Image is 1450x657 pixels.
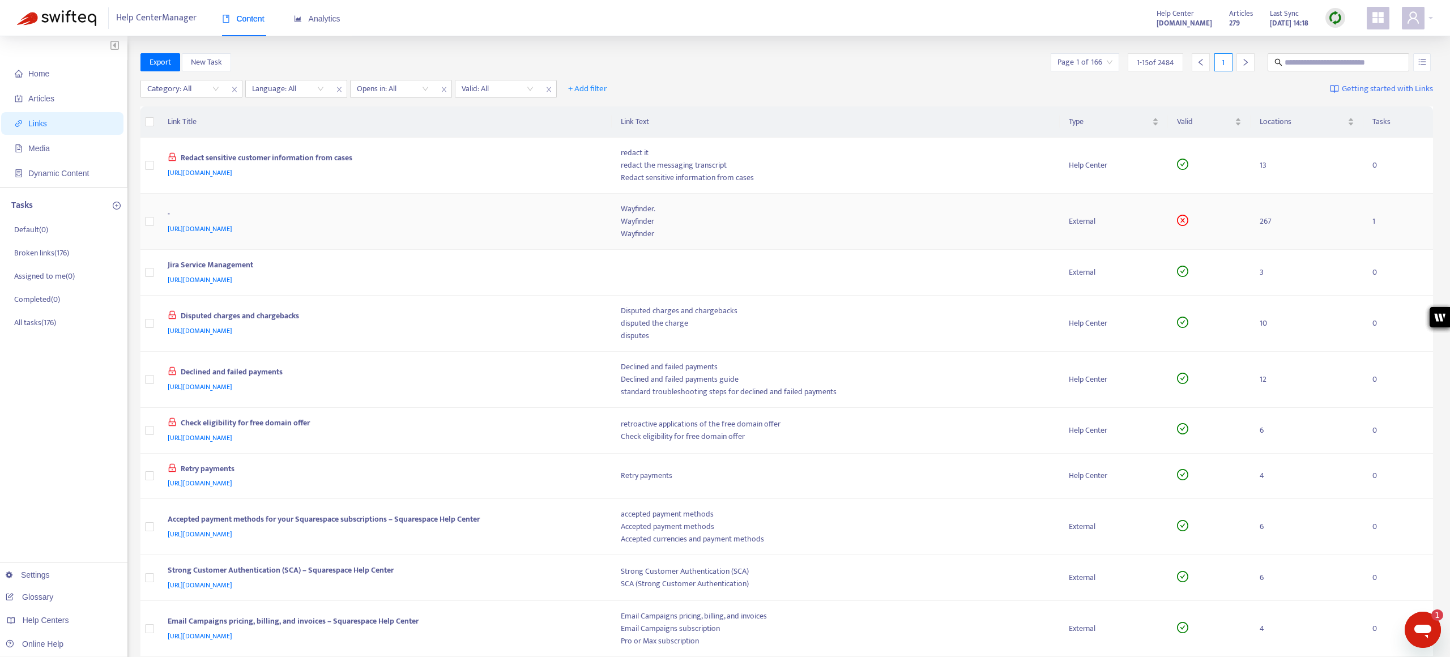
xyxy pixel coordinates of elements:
td: 12 [1251,352,1363,408]
span: Locations [1260,116,1345,128]
strong: [DATE] 14:18 [1270,17,1308,29]
div: - [168,208,599,223]
a: Settings [6,570,50,579]
div: Accepted currencies and payment methods [621,533,1051,545]
th: Link Text [612,106,1060,138]
td: 0 [1363,250,1433,296]
td: 0 [1363,601,1433,657]
span: home [15,70,23,78]
div: Accepted payment methods [621,521,1051,533]
span: Valid [1177,116,1232,128]
a: [DOMAIN_NAME] [1157,16,1212,29]
div: Wayfinder [621,228,1051,240]
div: Check eligibility for free domain offer [621,430,1051,443]
span: check-circle [1177,469,1188,480]
td: 0 [1363,352,1433,408]
img: Swifteq [17,10,96,26]
img: sync.dc5367851b00ba804db3.png [1328,11,1342,25]
td: 267 [1251,194,1363,250]
td: 6 [1251,555,1363,601]
div: SCA (Strong Customer Authentication) [621,578,1051,590]
div: External [1069,622,1159,635]
span: plus-circle [113,202,121,210]
p: Broken links ( 176 ) [14,247,69,259]
span: file-image [15,144,23,152]
div: Declined and failed payments [168,366,599,381]
span: unordered-list [1418,58,1426,66]
div: Help Center [1069,159,1159,172]
div: redact the messaging transcript [621,159,1051,172]
td: 3 [1251,250,1363,296]
div: Email Campaigns subscription [621,622,1051,635]
button: New Task [182,53,231,71]
th: Tasks [1363,106,1433,138]
td: 0 [1363,138,1433,194]
span: 1 - 15 of 2484 [1137,57,1174,69]
div: Help Center [1069,373,1159,386]
div: Wayfinder. [621,203,1051,215]
div: disputes [621,330,1051,342]
span: + Add filter [568,82,607,96]
div: retroactive applications of the free domain offer [621,418,1051,430]
a: Getting started with Links [1330,80,1433,98]
div: 1 [1214,53,1232,71]
span: Dynamic Content [28,169,89,178]
span: [URL][DOMAIN_NAME] [168,167,232,178]
span: lock [168,366,177,376]
td: 0 [1363,454,1433,500]
span: Help Center [1157,7,1194,20]
td: 1 [1363,194,1433,250]
span: check-circle [1177,317,1188,328]
span: [URL][DOMAIN_NAME] [168,579,232,591]
a: Glossary [6,592,53,601]
div: Declined and failed payments [621,361,1051,373]
div: Strong Customer Authentication (SCA) – Squarespace Help Center [168,564,599,579]
span: check-circle [1177,373,1188,384]
span: Getting started with Links [1342,83,1433,96]
span: check-circle [1177,520,1188,531]
span: area-chart [294,15,302,23]
td: 0 [1363,499,1433,555]
span: Links [28,119,47,128]
div: Jira Service Management [168,259,599,274]
span: account-book [15,95,23,103]
span: close [227,83,242,96]
span: check-circle [1177,159,1188,170]
div: Email Campaigns pricing, billing, and invoices – Squarespace Help Center [168,615,599,630]
span: [URL][DOMAIN_NAME] [168,477,232,489]
span: [URL][DOMAIN_NAME] [168,528,232,540]
span: Help Centers [23,616,69,625]
div: External [1069,521,1159,533]
div: External [1069,266,1159,279]
iframe: Number of unread messages [1421,609,1443,621]
span: check-circle [1177,266,1188,277]
td: 6 [1251,408,1363,454]
span: user [1406,11,1420,24]
div: External [1069,215,1159,228]
div: External [1069,571,1159,584]
div: Disputed charges and chargebacks [621,305,1051,317]
span: lock [168,463,177,472]
span: [URL][DOMAIN_NAME] [168,630,232,642]
span: Last Sync [1270,7,1299,20]
span: close [541,83,556,96]
div: standard troubleshooting steps for declined and failed payments [621,386,1051,398]
div: Redact sensitive information from cases [621,172,1051,184]
span: New Task [191,56,222,69]
span: close [332,83,347,96]
span: [URL][DOMAIN_NAME] [168,223,232,234]
th: Link Title [159,106,612,138]
a: Online Help [6,639,63,649]
span: [URL][DOMAIN_NAME] [168,381,232,393]
span: link [15,120,23,127]
td: 4 [1251,601,1363,657]
div: Help Center [1069,317,1159,330]
p: Completed ( 0 ) [14,293,60,305]
button: Export [140,53,180,71]
td: 4 [1251,454,1363,500]
span: [URL][DOMAIN_NAME] [168,274,232,285]
p: Assigned to me ( 0 ) [14,270,75,282]
td: 0 [1363,555,1433,601]
td: 10 [1251,296,1363,352]
div: accepted payment methods [621,508,1051,521]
